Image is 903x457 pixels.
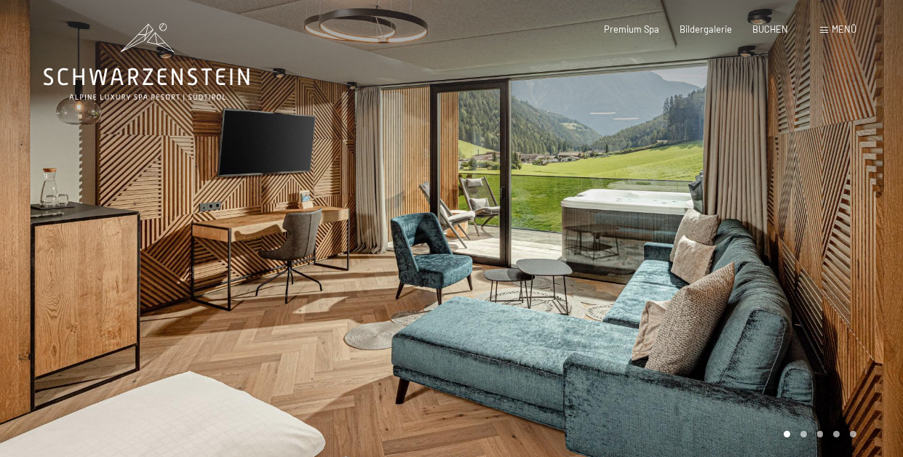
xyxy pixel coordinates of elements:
[680,23,732,35] a: Bildergalerie
[752,23,788,35] a: BUCHEN
[832,23,856,35] span: Menü
[604,23,659,35] a: Premium Spa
